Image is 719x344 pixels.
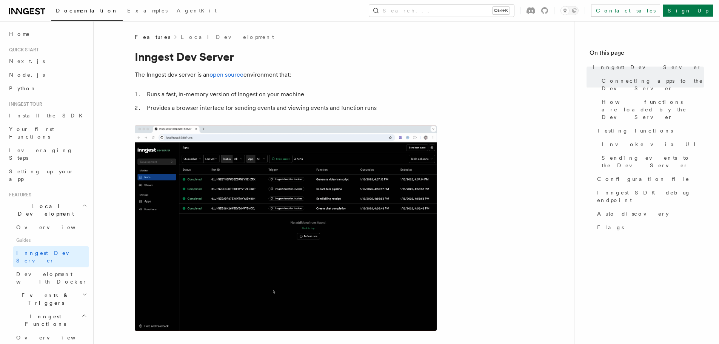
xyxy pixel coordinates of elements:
span: Guides [13,234,89,246]
span: Testing functions [597,127,673,134]
span: Features [6,192,31,198]
span: Install the SDK [9,113,87,119]
a: Your first Functions [6,122,89,143]
img: Dev Server Demo [135,125,437,331]
button: Toggle dark mode [560,6,579,15]
kbd: Ctrl+K [493,7,510,14]
a: Inngest Dev Server [13,246,89,267]
span: Development with Docker [16,271,87,285]
span: Auto-discovery [597,210,669,218]
a: Sending events to the Dev Server [599,151,704,172]
a: Connecting apps to the Dev Server [599,74,704,95]
a: Home [6,27,89,41]
a: Auto-discovery [594,207,704,221]
a: Development with Docker [13,267,89,288]
a: Documentation [51,2,123,21]
span: Inngest Functions [6,313,82,328]
span: Overview [16,335,94,341]
span: AgentKit [177,8,217,14]
span: Local Development [6,202,82,218]
button: Local Development [6,199,89,221]
span: Quick start [6,47,39,53]
h1: Inngest Dev Server [135,50,437,63]
button: Inngest Functions [6,310,89,331]
li: Runs a fast, in-memory version of Inngest on your machine [145,89,437,100]
span: Inngest Dev Server [16,250,81,264]
a: Local Development [181,33,274,41]
div: Local Development [6,221,89,288]
a: AgentKit [172,2,221,20]
a: Setting up your app [6,165,89,186]
h4: On this page [590,48,704,60]
a: Node.js [6,68,89,82]
span: Configuration file [597,175,690,183]
span: Python [9,85,37,91]
span: Your first Functions [9,126,54,140]
a: Flags [594,221,704,234]
span: Overview [16,224,94,230]
a: Leveraging Steps [6,143,89,165]
a: open source [209,71,243,78]
button: Search...Ctrl+K [369,5,514,17]
a: How functions are loaded by the Dev Server [599,95,704,124]
a: Testing functions [594,124,704,137]
span: Leveraging Steps [9,147,73,161]
span: Inngest SDK debug endpoint [597,189,704,204]
a: Invoke via UI [599,137,704,151]
a: Next.js [6,54,89,68]
span: Inngest tour [6,101,42,107]
a: Inngest Dev Server [590,60,704,74]
span: Connecting apps to the Dev Server [602,77,704,92]
span: Examples [127,8,168,14]
span: Home [9,30,30,38]
span: Node.js [9,72,45,78]
a: Examples [123,2,172,20]
span: How functions are loaded by the Dev Server [602,98,704,121]
a: Install the SDK [6,109,89,122]
span: Flags [597,224,624,231]
a: Contact sales [591,5,660,17]
span: Documentation [56,8,118,14]
a: Inngest SDK debug endpoint [594,186,704,207]
button: Events & Triggers [6,288,89,310]
span: Setting up your app [9,168,74,182]
p: The Inngest dev server is an environment that: [135,69,437,80]
span: Events & Triggers [6,292,82,307]
span: Sending events to the Dev Server [602,154,704,169]
span: Features [135,33,170,41]
li: Provides a browser interface for sending events and viewing events and function runs [145,103,437,113]
a: Configuration file [594,172,704,186]
a: Sign Up [663,5,713,17]
a: Python [6,82,89,95]
span: Inngest Dev Server [593,63,701,71]
span: Invoke via UI [602,140,702,148]
span: Next.js [9,58,45,64]
a: Overview [13,221,89,234]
